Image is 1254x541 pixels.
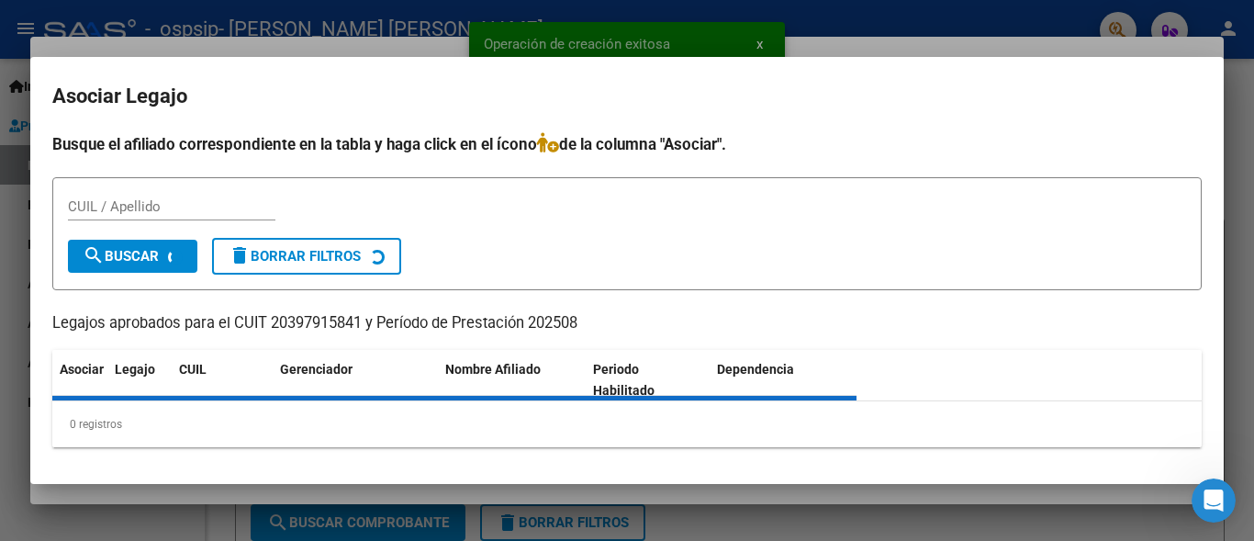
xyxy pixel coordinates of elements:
[52,79,1202,114] h2: Asociar Legajo
[717,362,794,377] span: Dependencia
[212,238,401,275] button: Borrar Filtros
[172,350,273,411] datatable-header-cell: CUIL
[107,350,172,411] datatable-header-cell: Legajo
[115,362,155,377] span: Legajo
[229,248,361,265] span: Borrar Filtros
[586,350,710,411] datatable-header-cell: Periodo Habilitado
[68,240,197,273] button: Buscar
[273,350,438,411] datatable-header-cell: Gerenciador
[179,362,207,377] span: CUIL
[438,350,586,411] datatable-header-cell: Nombre Afiliado
[52,401,1202,447] div: 0 registros
[52,312,1202,335] p: Legajos aprobados para el CUIT 20397915841 y Período de Prestación 202508
[52,350,107,411] datatable-header-cell: Asociar
[710,350,857,411] datatable-header-cell: Dependencia
[593,362,655,398] span: Periodo Habilitado
[280,362,353,377] span: Gerenciador
[60,362,104,377] span: Asociar
[229,244,251,266] mat-icon: delete
[52,132,1202,156] h4: Busque el afiliado correspondiente en la tabla y haga click en el ícono de la columna "Asociar".
[83,244,105,266] mat-icon: search
[445,362,541,377] span: Nombre Afiliado
[1192,479,1236,523] iframe: Intercom live chat
[83,248,159,265] span: Buscar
